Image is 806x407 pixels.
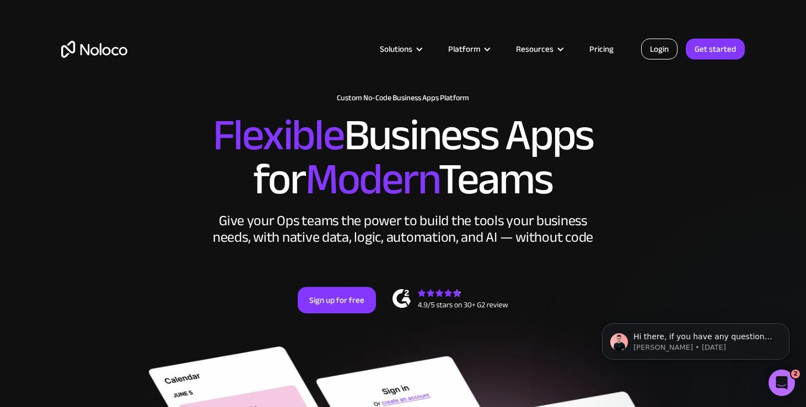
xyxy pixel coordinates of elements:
div: Solutions [380,42,412,56]
div: Resources [516,42,554,56]
a: Pricing [576,42,627,56]
div: Resources [502,42,576,56]
span: Flexible [213,94,344,176]
a: Get started [686,39,745,59]
div: Platform [448,42,480,56]
h2: Business Apps for Teams [61,113,745,202]
span: 2 [791,370,800,378]
div: Platform [434,42,502,56]
div: Solutions [366,42,434,56]
a: home [61,41,127,58]
div: Give your Ops teams the power to build the tools your business needs, with native data, logic, au... [210,213,596,246]
iframe: Intercom live chat [769,370,795,396]
iframe: Intercom notifications message [585,300,806,377]
a: Login [641,39,678,59]
span: Modern [305,138,438,220]
a: Sign up for free [298,287,376,313]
